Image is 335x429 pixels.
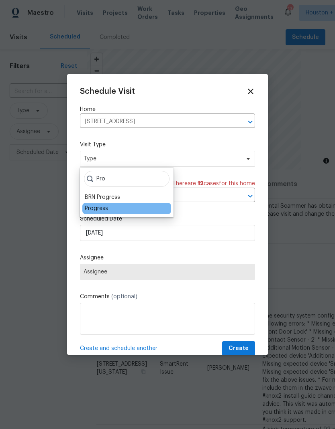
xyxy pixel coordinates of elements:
input: Enter in an address [80,115,233,128]
span: (optional) [111,294,137,299]
div: BRN Progress [85,193,120,201]
span: Close [246,87,255,96]
span: 12 [198,181,204,186]
label: Home [80,105,255,113]
label: Scheduled Date [80,215,255,223]
label: Visit Type [80,141,255,149]
label: Assignee [80,254,255,262]
button: Open [245,190,256,202]
div: Progress [85,204,108,212]
button: Create [222,341,255,356]
label: Comments [80,293,255,301]
span: Schedule Visit [80,87,135,95]
span: Type [84,155,240,163]
span: Assignee [84,269,251,275]
button: Open [245,116,256,127]
span: Create [229,344,249,354]
span: There are case s for this home [172,180,255,188]
input: M/D/YYYY [80,225,255,241]
span: Create and schedule another [80,344,157,352]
